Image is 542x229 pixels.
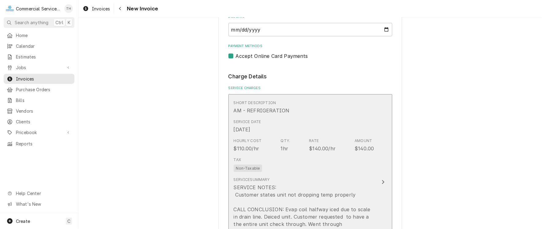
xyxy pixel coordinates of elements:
[4,188,74,198] a: Go to Help Center
[68,19,70,26] span: K
[55,19,63,26] span: Ctrl
[16,141,71,147] span: Reports
[234,145,259,152] div: $110.00/hr
[16,76,71,82] span: Invoices
[16,190,71,197] span: Help Center
[4,84,74,95] a: Purchase Orders
[16,32,71,39] span: Home
[16,6,61,12] div: Commercial Service Co.
[4,52,74,62] a: Estimates
[16,43,71,49] span: Calendar
[281,145,288,152] div: 1hr
[16,86,71,93] span: Purchase Orders
[6,4,14,13] div: Commercial Service Co.'s Avatar
[228,86,392,91] label: Service Charges
[355,145,374,152] div: $140.00
[15,19,48,26] span: Search anything
[16,97,71,103] span: Bills
[4,127,74,137] a: Go to Pricebook
[4,106,74,116] a: Vendors
[234,177,270,182] div: Service Summary
[228,14,392,36] div: Due Date
[281,138,290,144] div: Qty.
[67,218,70,224] span: C
[4,74,74,84] a: Invoices
[64,4,73,13] div: Tricia Hansen's Avatar
[234,100,276,106] div: Short Description
[115,4,125,13] button: Navigate back
[80,4,112,14] a: Invoices
[234,165,262,172] span: Non-Taxable
[6,4,14,13] div: C
[92,6,110,12] span: Invoices
[64,4,73,13] div: TH
[16,64,62,71] span: Jobs
[4,117,74,127] a: Clients
[16,129,62,136] span: Pricebook
[4,30,74,40] a: Home
[16,108,71,114] span: Vendors
[4,199,74,209] a: Go to What's New
[16,118,71,125] span: Clients
[228,44,392,59] div: Payment Methods
[228,44,392,49] label: Payment Methods
[4,62,74,73] a: Go to Jobs
[234,157,241,163] div: Tax
[4,95,74,105] a: Bills
[309,138,319,144] div: Rate
[228,73,392,81] legend: Charge Details
[16,219,30,224] span: Create
[234,138,262,144] div: Hourly Cost
[234,126,250,133] div: [DATE]
[234,119,261,125] div: Service Date
[4,17,74,28] button: Search anythingCtrlK
[228,23,392,36] input: yyyy-mm-dd
[355,138,372,144] div: Amount
[4,139,74,149] a: Reports
[234,107,290,114] div: AM - REFRIGERATION
[4,41,74,51] a: Calendar
[16,201,71,207] span: What's New
[236,52,308,60] label: Accept Online Card Payments
[16,54,71,60] span: Estimates
[125,5,158,13] span: New Invoice
[309,145,336,152] div: $140.00/hr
